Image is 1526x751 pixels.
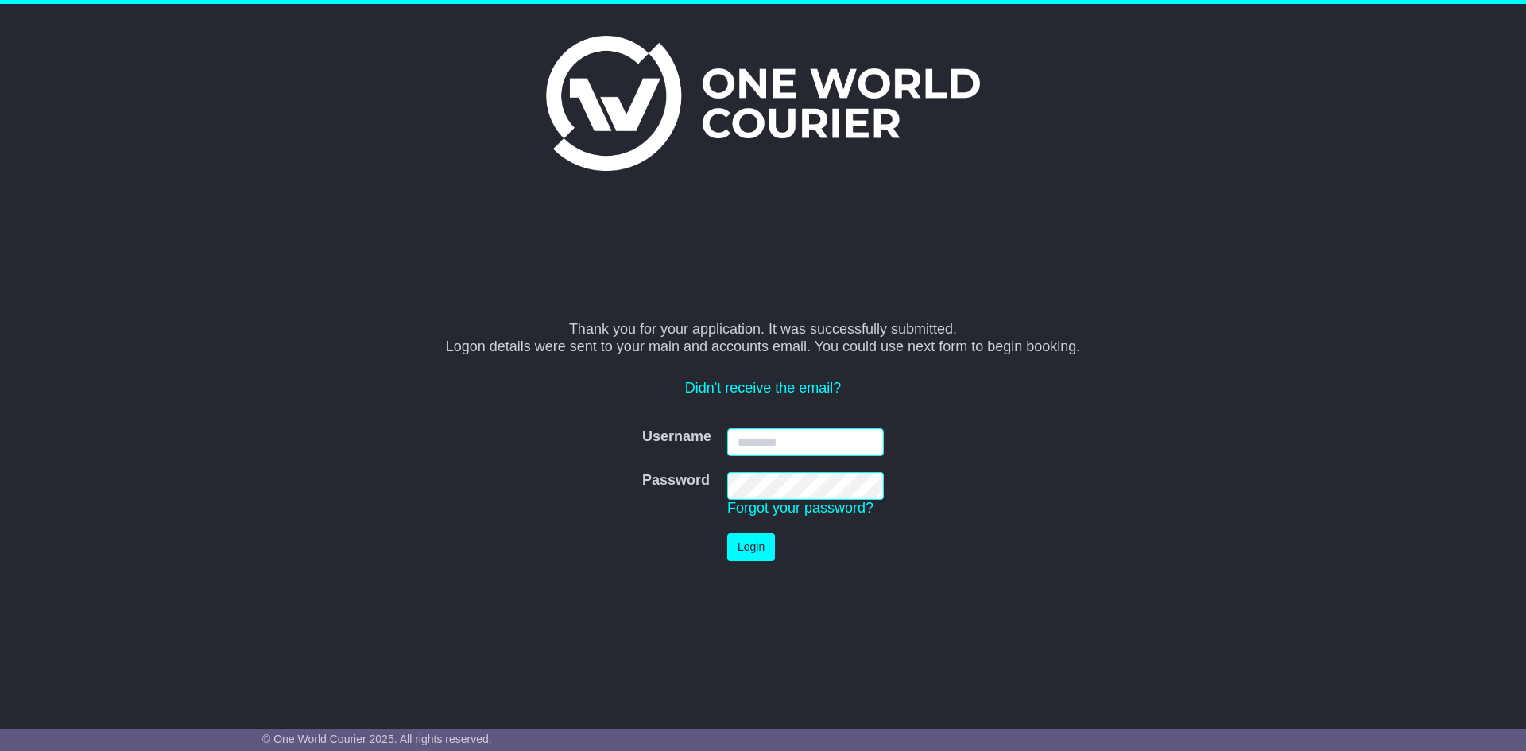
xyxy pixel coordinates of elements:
label: Password [642,472,710,490]
button: Login [727,533,775,561]
span: Thank you for your application. It was successfully submitted. Logon details were sent to your ma... [446,321,1081,354]
label: Username [642,428,711,446]
a: Didn't receive the email? [685,380,842,396]
img: One World [546,36,980,171]
span: © One World Courier 2025. All rights reserved. [262,733,492,745]
a: Forgot your password? [727,500,873,516]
